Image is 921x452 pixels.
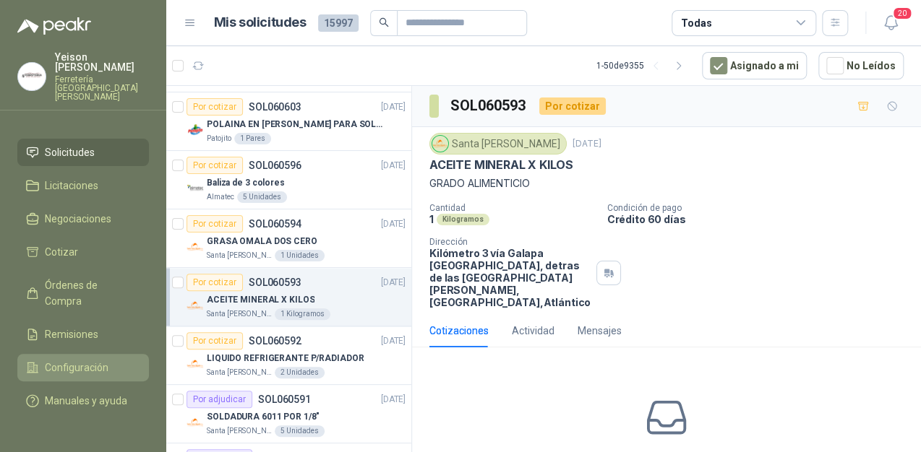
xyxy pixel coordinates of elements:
[381,217,406,231] p: [DATE]
[429,237,591,247] p: Dirección
[207,133,231,144] p: Patojito
[432,136,448,152] img: Company Logo
[379,17,389,27] span: search
[17,17,91,35] img: Logo peakr
[187,355,204,373] img: Company Logo
[187,274,243,291] div: Por cotizar
[17,321,149,348] a: Remisiones
[187,98,243,116] div: Por cotizar
[187,157,243,174] div: Por cotizar
[596,54,690,77] div: 1 - 50 de 9355
[17,139,149,166] a: Solicitudes
[45,144,95,160] span: Solicitudes
[450,95,528,117] h3: SOL060593
[249,277,301,287] p: SOL060593
[381,393,406,407] p: [DATE]
[187,180,204,197] img: Company Logo
[381,100,406,114] p: [DATE]
[45,360,108,375] span: Configuración
[207,118,387,131] p: POLAINA EN [PERSON_NAME] PARA SOLDADOR / ADJUNTAR FICHA TECNICA
[187,332,243,349] div: Por cotizar
[17,238,149,266] a: Cotizar
[17,205,149,232] a: Negociaciones
[166,326,411,385] a: Por cotizarSOL060592[DATE] Company LogoLIQUIDO REFRIGERANTE P/RADIADORSanta [PERSON_NAME]2 Unidades
[166,268,411,326] a: Por cotizarSOL060593[DATE] Company LogoACEITE MINERAL X KILOSSanta [PERSON_NAME]1 Kilogramos
[607,203,915,213] p: Condición de pago
[573,137,601,151] p: [DATE]
[207,425,272,437] p: Santa [PERSON_NAME]
[818,52,904,79] button: No Leídos
[187,391,252,408] div: Por adjudicar
[892,6,912,20] span: 20
[55,75,149,101] p: Ferretería [GEOGRAPHIC_DATA][PERSON_NAME]
[166,209,411,268] a: Por cotizarSOL060594[DATE] Company LogoGRASA OMALA DOS CEROSanta [PERSON_NAME]1 Unidades
[17,354,149,381] a: Configuración
[166,385,411,443] a: Por adjudicarSOL060591[DATE] Company LogoSOLDADURA 6011 POR 1/8"Santa [PERSON_NAME]5 Unidades
[381,276,406,290] p: [DATE]
[249,160,301,170] p: SOL060596
[214,12,307,33] h1: Mis solicitudes
[429,203,596,213] p: Cantidad
[187,215,243,232] div: Por cotizar
[17,172,149,199] a: Licitaciones
[166,92,411,151] a: Por cotizarSOL060603[DATE] Company LogoPOLAINA EN [PERSON_NAME] PARA SOLDADOR / ADJUNTAR FICHA TE...
[607,213,915,225] p: Crédito 60 días
[702,52,807,79] button: Asignado a mi
[381,159,406,173] p: [DATE]
[249,219,301,229] p: SOL060594
[258,394,311,404] p: SOL060591
[681,15,711,31] div: Todas
[207,293,314,307] p: ACEITE MINERAL X KILOS
[207,352,364,365] p: LIQUIDO REFRIGERANTE P/RADIADOR
[18,63,46,90] img: Company Logo
[17,271,149,315] a: Órdenes de Compra
[207,191,234,203] p: Almatec
[207,235,317,248] p: GRASA OMALA DOS CERO
[187,121,204,139] img: Company Logo
[275,367,325,378] div: 2 Unidades
[429,247,591,308] p: Kilómetro 3 vía Galapa [GEOGRAPHIC_DATA], detras de las [GEOGRAPHIC_DATA][PERSON_NAME], [GEOGRAPH...
[539,97,606,115] div: Por cotizar
[878,10,904,36] button: 20
[45,326,98,342] span: Remisiones
[55,52,149,72] p: Yeison [PERSON_NAME]
[429,213,434,225] p: 1
[207,176,285,190] p: Baliza de 3 colores
[207,250,272,261] p: Santa [PERSON_NAME]
[187,238,204,256] img: Company Logo
[275,308,330,320] div: 1 Kilogramos
[45,244,78,260] span: Cotizar
[512,323,554,339] div: Actividad
[207,410,320,424] p: SOLDADURA 6011 POR 1/8"
[249,336,301,346] p: SOL060592
[429,175,904,191] p: GRADO ALIMENTICIO
[187,297,204,314] img: Company Logo
[429,133,567,155] div: Santa [PERSON_NAME]
[237,191,287,203] div: 5 Unidades
[187,414,204,431] img: Company Logo
[45,393,127,409] span: Manuales y ayuda
[45,211,111,227] span: Negociaciones
[207,308,272,320] p: Santa [PERSON_NAME]
[275,425,325,437] div: 5 Unidades
[318,14,359,32] span: 15997
[429,157,573,173] p: ACEITE MINERAL X KILOS
[17,387,149,414] a: Manuales y ayuda
[166,151,411,209] a: Por cotizarSOL060596[DATE] Company LogoBaliza de 3 coloresAlmatec5 Unidades
[249,102,301,112] p: SOL060603
[45,277,135,309] span: Órdenes de Compra
[234,133,271,144] div: 1 Pares
[45,178,98,194] span: Licitaciones
[381,334,406,348] p: [DATE]
[207,367,272,378] p: Santa [PERSON_NAME]
[429,323,489,339] div: Cotizaciones
[275,250,325,261] div: 1 Unidades
[437,214,489,225] div: Kilogramos
[578,323,622,339] div: Mensajes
